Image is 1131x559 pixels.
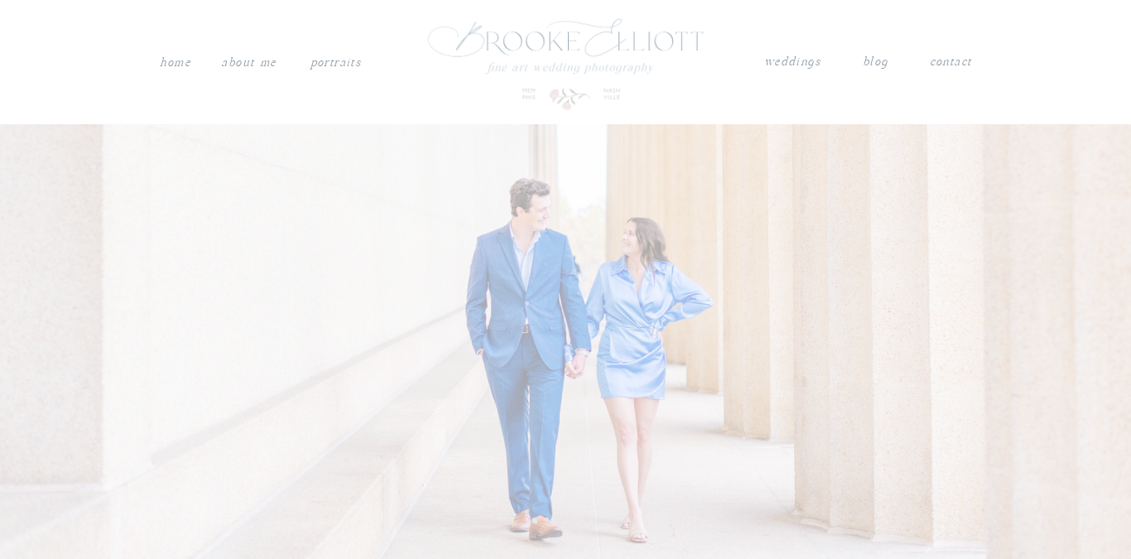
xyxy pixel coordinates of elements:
a: weddings [763,51,821,73]
a: blog [863,51,888,73]
a: About me [219,52,278,74]
a: Home [159,52,191,74]
a: contact [929,51,972,68]
a: PORTRAITS [308,52,363,69]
